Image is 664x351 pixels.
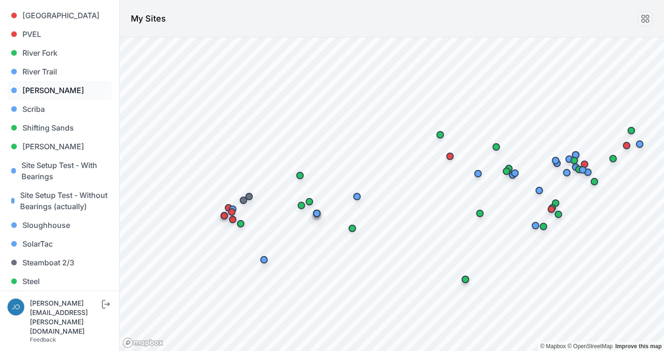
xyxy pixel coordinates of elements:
[7,216,112,234] a: Sloughhouse
[7,118,112,137] a: Shifting Sands
[222,203,241,221] div: Map marker
[530,181,549,200] div: Map marker
[534,217,553,236] div: Map marker
[307,204,326,223] div: Map marker
[223,200,242,219] div: Map marker
[7,272,112,291] a: Steel
[617,136,636,155] div: Map marker
[471,204,489,223] div: Map marker
[7,81,112,100] a: [PERSON_NAME]
[542,200,561,219] div: Map marker
[122,337,164,348] a: Mapbox logo
[234,191,253,210] div: Map marker
[30,299,100,336] div: [PERSON_NAME][EMAIL_ADDRESS][PERSON_NAME][DOMAIN_NAME]
[575,155,594,174] div: Map marker
[622,121,641,140] div: Map marker
[546,194,565,212] div: Map marker
[7,100,112,118] a: Scriba
[131,12,166,25] h1: My Sites
[546,151,565,170] div: Map marker
[487,138,506,156] div: Map marker
[557,163,576,182] div: Map marker
[343,219,362,238] div: Map marker
[506,164,524,183] div: Map marker
[497,162,516,181] div: Map marker
[255,250,273,269] div: Map marker
[219,198,238,217] div: Map marker
[604,149,622,168] div: Map marker
[441,147,459,166] div: Map marker
[630,135,649,154] div: Map marker
[567,343,613,350] a: OpenStreetMap
[431,125,450,144] div: Map marker
[30,336,56,343] a: Feedback
[500,159,518,178] div: Map marker
[456,270,475,289] div: Map marker
[300,192,319,211] div: Map marker
[585,172,604,191] div: Map marker
[7,299,24,315] img: joe.mikula@nevados.solar
[543,198,562,217] div: Map marker
[7,62,112,81] a: River Trail
[292,196,311,215] div: Map marker
[526,216,545,235] div: Map marker
[291,166,309,185] div: Map marker
[560,150,578,168] div: Map marker
[565,151,584,170] div: Map marker
[7,6,112,25] a: [GEOGRAPHIC_DATA]
[7,186,112,216] a: Site Setup Test - Without Bearings (actually)
[240,187,258,206] div: Map marker
[120,37,664,351] canvas: Map
[7,156,112,186] a: Site Setup Test - With Bearings
[215,206,234,225] div: Map marker
[7,137,112,156] a: [PERSON_NAME]
[7,44,112,62] a: River Fork
[7,25,112,44] a: PVEL
[566,146,585,164] div: Map marker
[615,343,662,350] a: Map feedback
[573,161,592,179] div: Map marker
[348,187,366,206] div: Map marker
[7,253,112,272] a: Steamboat 2/3
[7,234,112,253] a: SolarTac
[469,164,487,183] div: Map marker
[540,343,566,350] a: Mapbox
